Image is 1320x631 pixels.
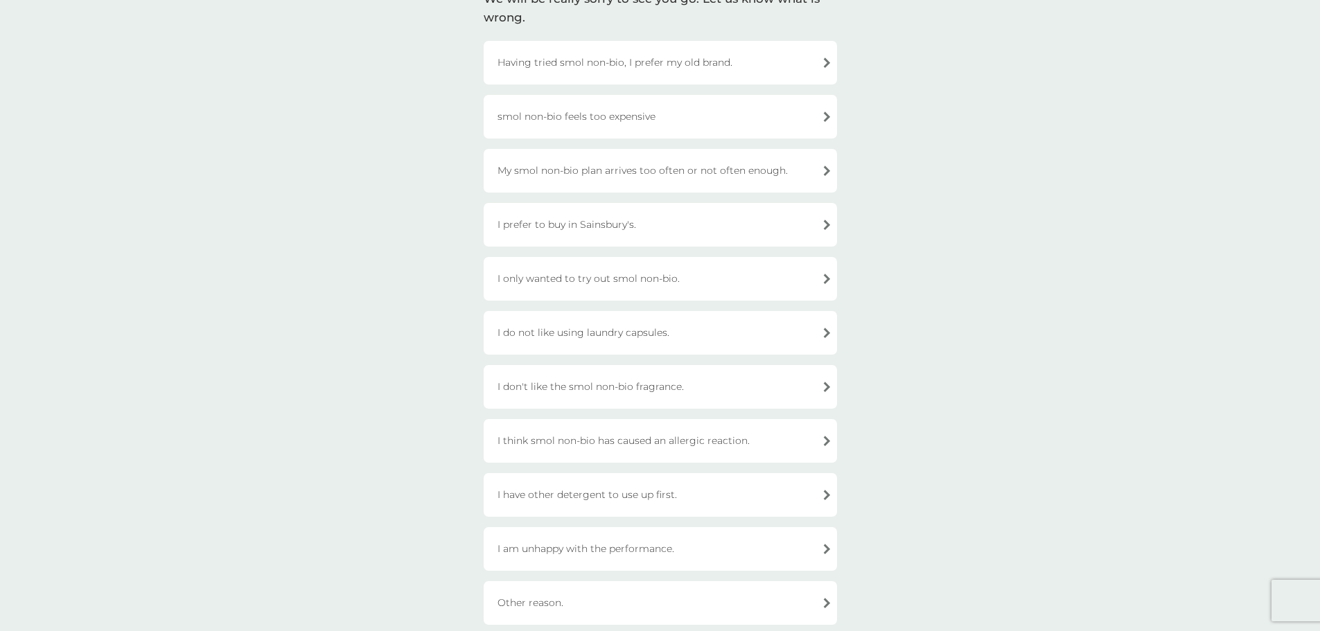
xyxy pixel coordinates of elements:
[484,95,837,139] div: smol non-bio feels too expensive
[484,149,837,193] div: My smol non-bio plan arrives too often or not often enough.
[484,473,837,517] div: I have other detergent to use up first.
[484,203,837,247] div: I prefer to buy in Sainsbury's.
[484,311,837,355] div: I do not like using laundry capsules.
[484,527,837,571] div: I am unhappy with the performance.
[484,41,837,85] div: Having tried smol non-bio, I prefer my old brand.
[484,581,837,625] div: Other reason.
[484,419,837,463] div: I think smol non-bio has caused an allergic reaction.
[484,365,837,409] div: I don't like the smol non-bio fragrance.
[484,257,837,301] div: I only wanted to try out smol non-bio.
